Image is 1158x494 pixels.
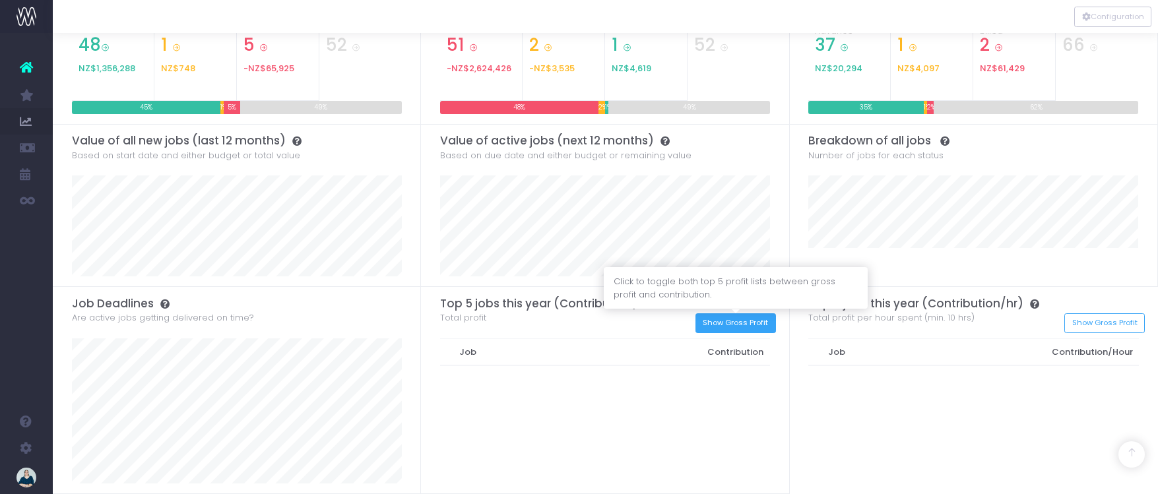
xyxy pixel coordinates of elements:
[72,297,402,310] h3: Job Deadlines
[980,35,990,55] span: 2
[598,101,605,114] div: 2%
[604,267,868,309] div: Click to toggle both top 5 profit lists between gross profit and contribution.
[529,35,539,55] span: 2
[1074,7,1151,27] button: Configuration
[1074,7,1151,27] div: Vertical button group
[924,101,927,114] div: 1%
[815,12,884,35] div: Billed in Advance
[243,63,294,74] span: -NZ$65,925
[243,35,255,55] span: 5
[529,63,575,74] span: -NZ$3,535
[808,311,975,324] span: Total profit per hour spent (min. 10 hrs)
[161,35,168,55] span: 1
[897,35,904,55] span: 1
[72,149,300,162] span: Based on start date and either budget or total value
[808,134,931,147] span: Breakdown of all jobs
[453,338,549,365] th: Job
[1064,313,1145,334] button: Show Gross Profit
[161,63,195,74] span: NZ$748
[808,297,1139,310] h3: Top 5 jobs this year (Contribution/hr)
[72,134,402,147] h3: Value of all new jobs (last 12 months)
[695,313,776,334] button: Show Gross Profit
[16,468,36,487] img: images/default_profile_image.png
[612,35,618,55] span: 1
[694,35,715,55] span: 52
[605,101,608,114] div: 1%
[440,101,598,114] div: 48%
[815,35,835,55] span: 37
[612,63,651,74] span: NZ$4,619
[447,35,465,55] span: 51
[934,101,1138,114] div: 62%
[608,101,770,114] div: 49%
[440,297,770,310] h3: Top 5 jobs this year (Contribution)
[549,338,770,365] th: Contribution
[220,101,224,114] div: 1%
[821,338,899,365] th: Job
[224,101,240,114] div: 5%
[815,63,862,74] span: NZ$20,294
[72,101,220,114] div: 45%
[440,134,770,147] h3: Value of active jobs (next 12 months)
[447,63,511,74] span: -NZ$2,624,426
[808,149,944,162] span: Number of jobs for each status
[808,101,924,114] div: 35%
[927,101,934,114] div: 2%
[440,311,486,324] span: Total profit
[79,35,101,55] span: 48
[72,311,254,324] span: Are active jobs getting delivered on time?
[898,338,1139,365] th: Contribution/Hour
[240,101,402,114] div: 49%
[79,63,135,74] span: NZ$1,356,288
[980,63,1025,74] span: NZ$61,429
[440,149,692,162] span: Based on due date and either budget or remaining value
[897,63,940,74] span: NZ$4,097
[1062,35,1085,55] span: 66
[326,35,347,55] span: 52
